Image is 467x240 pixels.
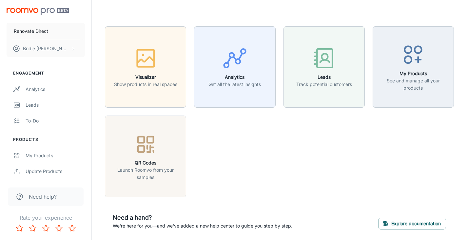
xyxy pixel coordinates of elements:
[373,26,454,108] button: My ProductsSee and manage all your products
[109,159,182,166] h6: QR Codes
[5,214,86,222] p: Rate your experience
[23,45,69,52] p: Bridie [PERSON_NAME]
[105,26,186,108] button: VisualizerShow products in real spaces
[377,70,450,77] h6: My Products
[26,222,39,235] button: Rate 2 star
[105,153,186,159] a: QR CodesLaunch Roomvo from your samples
[194,26,275,108] button: AnalyticsGet all the latest insights
[26,168,85,175] div: Update Products
[109,166,182,181] p: Launch Roomvo from your samples
[377,77,450,92] p: See and manage all your products
[373,63,454,70] a: My ProductsSee and manage all your products
[283,26,365,108] button: LeadsTrack potential customers
[7,23,85,40] button: Renovate Direct
[14,28,48,35] p: Renovate Direct
[26,101,85,109] div: Leads
[105,116,186,197] button: QR CodesLaunch Roomvo from your samples
[283,63,365,70] a: LeadsTrack potential customers
[296,74,352,81] h6: Leads
[378,220,446,226] a: Explore documentation
[7,8,69,15] img: Roomvo PRO Beta
[113,222,292,229] p: We're here for you—and we've added a new help center to guide you step by step.
[39,222,52,235] button: Rate 3 star
[378,218,446,229] button: Explore documentation
[114,74,177,81] h6: Visualizer
[26,86,85,93] div: Analytics
[114,81,177,88] p: Show products in real spaces
[13,222,26,235] button: Rate 1 star
[7,40,85,57] button: Bridie [PERSON_NAME]
[113,213,292,222] h6: Need a hand?
[29,193,57,201] span: Need help?
[26,152,85,159] div: My Products
[208,81,261,88] p: Get all the latest insights
[26,117,85,124] div: To-do
[52,222,66,235] button: Rate 4 star
[66,222,79,235] button: Rate 5 star
[296,81,352,88] p: Track potential customers
[208,74,261,81] h6: Analytics
[194,63,275,70] a: AnalyticsGet all the latest insights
